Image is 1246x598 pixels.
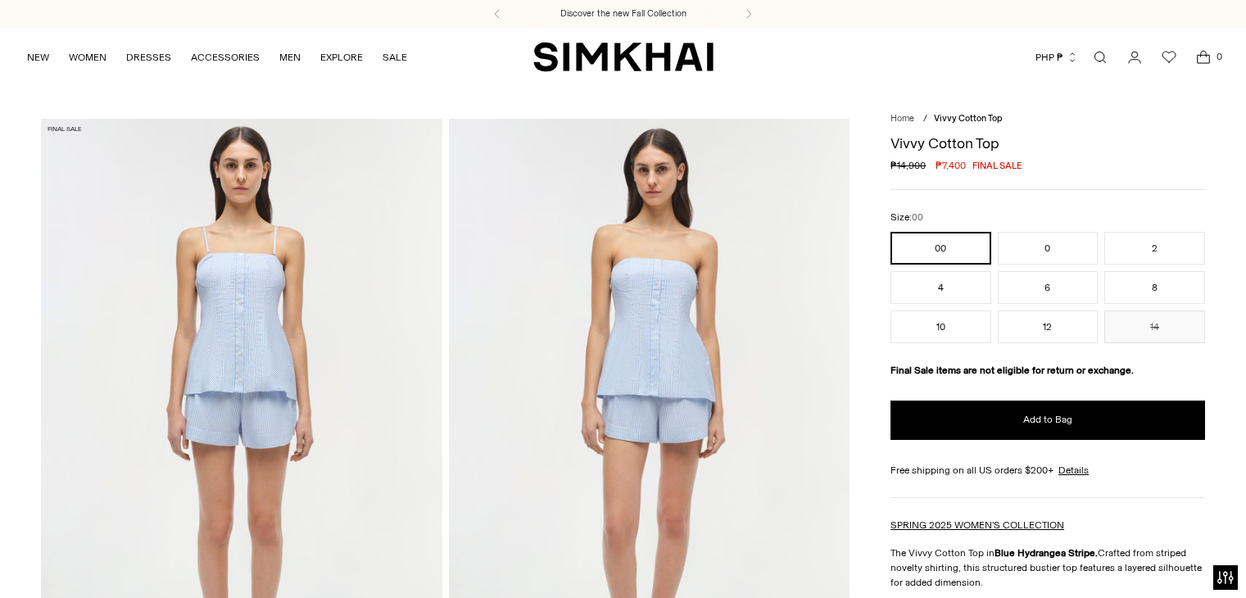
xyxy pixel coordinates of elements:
[912,212,923,223] span: 00
[533,41,714,73] a: SIMKHAI
[890,210,923,225] label: Size:
[1035,39,1078,75] button: PHP ₱
[126,39,171,75] a: DRESSES
[890,271,991,304] button: 4
[934,113,1003,124] span: Vivvy Cotton Top
[279,39,301,75] a: MEN
[890,232,991,265] button: 00
[923,112,927,126] div: /
[191,39,260,75] a: ACCESSORIES
[1023,413,1072,427] span: Add to Bag
[1104,271,1205,304] button: 8
[890,401,1205,440] button: Add to Bag
[890,136,1205,151] h1: Vivvy Cotton Top
[998,232,1099,265] button: 0
[1212,49,1226,64] span: 0
[320,39,363,75] a: EXPLORE
[936,158,966,173] span: ₱7,400
[890,546,1205,590] p: The Vivvy Cotton Top in Crafted from striped novelty shirting, this structured bustier top featur...
[1153,41,1185,74] a: Wishlist
[27,39,49,75] a: NEW
[890,158,926,173] s: ₱14,900
[890,519,1064,531] a: SPRING 2025 WOMEN'S COLLECTION
[890,463,1205,478] div: Free shipping on all US orders $200+
[69,39,106,75] a: WOMEN
[383,39,407,75] a: SALE
[1058,463,1089,478] a: Details
[1104,310,1205,343] button: 14
[1104,232,1205,265] button: 2
[1084,41,1117,74] a: Open search modal
[890,112,1205,126] nav: breadcrumbs
[1118,41,1151,74] a: Go to the account page
[1187,41,1220,74] a: Open cart modal
[890,365,1134,376] strong: Final Sale items are not eligible for return or exchange.
[560,7,686,20] a: Discover the new Fall Collection
[995,547,1098,559] strong: Blue Hydrangea Stripe.
[998,271,1099,304] button: 6
[890,113,914,124] a: Home
[998,310,1099,343] button: 12
[890,310,991,343] button: 10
